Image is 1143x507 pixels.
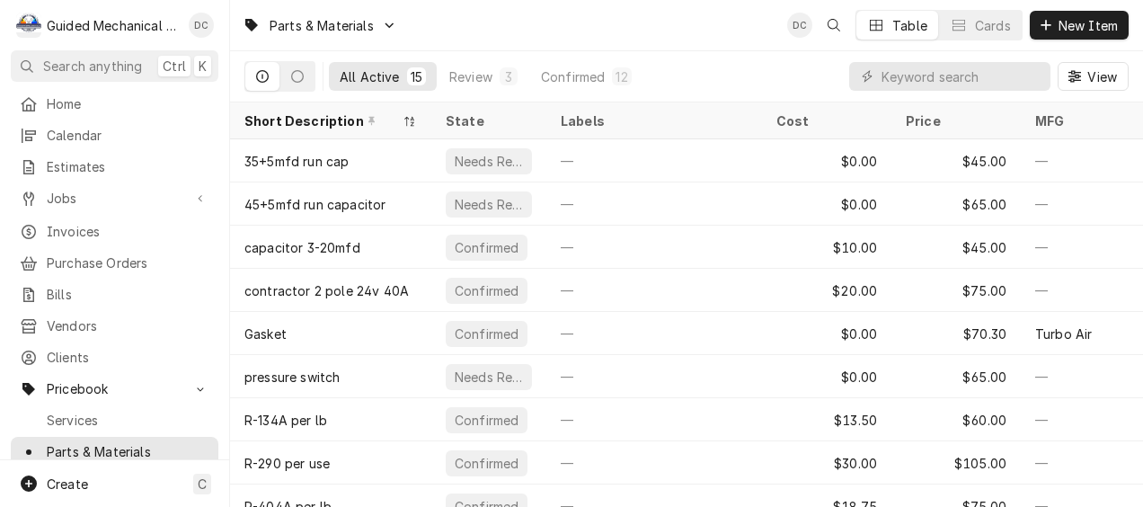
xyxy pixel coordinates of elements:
span: Estimates [47,157,209,176]
span: Search anything [43,57,142,76]
button: View [1058,62,1129,91]
div: Turbo Air [1035,325,1092,343]
div: 15 [411,67,422,86]
div: Needs Review [453,368,525,387]
div: Confirmed [453,454,520,473]
div: $13.50 [762,398,891,441]
a: Parts & Materials [11,437,218,467]
input: Keyword search [882,62,1041,91]
div: $20.00 [762,269,891,312]
span: New Item [1055,16,1121,35]
div: State [446,111,528,130]
div: — [546,269,762,312]
a: Clients [11,342,218,372]
div: Confirmed [453,411,520,430]
div: $60.00 [891,398,1021,441]
div: pressure switch [244,368,340,387]
div: Needs Review [453,152,525,171]
span: Bills [47,285,209,304]
span: Services [47,411,209,430]
div: Needs Review [453,195,525,214]
button: Search anythingCtrlK [11,50,218,82]
div: DC [787,13,812,38]
div: Short Description [244,111,399,130]
button: New Item [1030,11,1129,40]
a: Estimates [11,152,218,182]
a: Invoices [11,217,218,246]
div: $0.00 [762,312,891,355]
div: — [546,398,762,441]
span: Parts & Materials [47,442,209,461]
div: Confirmed [453,325,520,343]
div: $75.00 [891,269,1021,312]
span: Pricebook [47,379,182,398]
span: View [1084,67,1121,86]
div: contractor 2 pole 24v 40A [244,281,409,300]
div: 45+5mfd run capacitor [244,195,385,214]
div: — [546,355,762,398]
div: Labels [561,111,748,130]
div: $45.00 [891,139,1021,182]
div: $30.00 [762,441,891,485]
a: Calendar [11,120,218,150]
div: Confirmed [453,238,520,257]
div: Price [906,111,1003,130]
span: Parts & Materials [270,16,374,35]
div: Confirmed [541,67,605,86]
div: $65.00 [891,182,1021,226]
div: Table [892,16,927,35]
div: All Active [340,67,400,86]
a: Go to Pricebook [11,374,218,404]
div: $0.00 [762,355,891,398]
a: Go to Jobs [11,183,218,213]
span: Invoices [47,222,209,241]
div: $45.00 [891,226,1021,269]
div: $10.00 [762,226,891,269]
div: $105.00 [891,441,1021,485]
span: Calendar [47,126,209,145]
div: DC [189,13,214,38]
div: $70.30 [891,312,1021,355]
a: Services [11,405,218,435]
div: Review [449,67,492,86]
a: Go to Parts & Materials [235,11,404,40]
div: MFG [1035,111,1132,130]
div: $65.00 [891,355,1021,398]
div: 35+5mfd run cap [244,152,349,171]
span: Jobs [47,189,182,208]
div: — [546,139,762,182]
div: — [546,226,762,269]
a: Purchase Orders [11,248,218,278]
div: R-290 per use [244,454,330,473]
div: Daniel Cornell's Avatar [787,13,812,38]
div: Confirmed [453,281,520,300]
div: Daniel Cornell's Avatar [189,13,214,38]
div: Guided Mechanical Services, LLC's Avatar [16,13,41,38]
div: $0.00 [762,182,891,226]
span: Purchase Orders [47,253,209,272]
div: — [546,441,762,485]
span: Clients [47,348,209,367]
span: K [199,57,207,76]
div: Cards [975,16,1011,35]
button: Open search [820,11,848,40]
div: capacitor 3-20mfd [244,238,360,257]
a: Home [11,89,218,119]
div: Gasket [244,325,287,343]
span: Vendors [47,316,209,335]
div: Guided Mechanical Services, LLC [47,16,179,35]
span: Create [47,476,88,492]
a: Vendors [11,311,218,341]
div: G [16,13,41,38]
div: Cost [776,111,873,130]
div: 12 [616,67,627,86]
div: 3 [503,67,514,86]
div: $0.00 [762,139,891,182]
div: — [546,182,762,226]
span: Home [47,94,209,113]
div: R-134A per lb [244,411,327,430]
div: — [546,312,762,355]
span: C [198,475,207,494]
a: Bills [11,280,218,309]
span: Ctrl [163,57,186,76]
